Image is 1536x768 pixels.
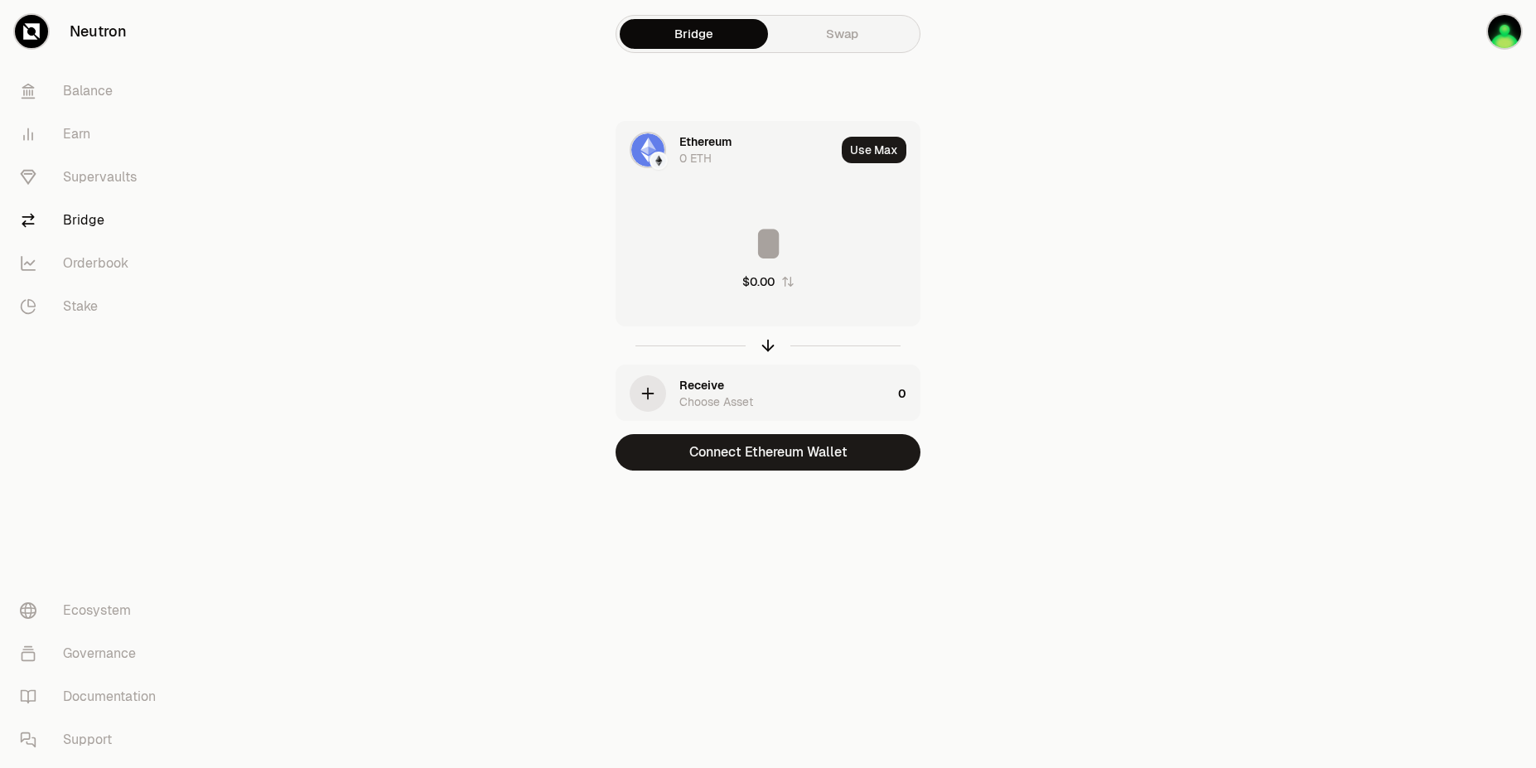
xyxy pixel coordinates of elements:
button: ReceiveChoose Asset0 [616,365,920,422]
div: 0 [898,365,920,422]
a: Swap [768,19,916,49]
div: $0.00 [742,273,775,290]
a: Supervaults [7,156,179,199]
a: Stake [7,285,179,328]
div: Ethereum [679,133,732,150]
a: Documentation [7,675,179,718]
button: Connect Ethereum Wallet [616,434,920,471]
a: Ecosystem [7,589,179,632]
div: ETH LogoEthereum LogoEthereum0 ETH [616,122,835,178]
a: Earn [7,113,179,156]
a: Bridge [7,199,179,242]
div: 0 ETH [679,150,712,167]
a: Orderbook [7,242,179,285]
img: ETH Logo [631,133,664,167]
button: Use Max [842,137,906,163]
img: K1 [1488,15,1521,48]
a: Bridge [620,19,768,49]
div: Receive [679,377,724,394]
button: $0.00 [742,273,795,290]
a: Governance [7,632,179,675]
a: Support [7,718,179,761]
div: Choose Asset [679,394,753,410]
div: ReceiveChoose Asset [616,365,891,422]
img: Ethereum Logo [651,153,666,168]
a: Balance [7,70,179,113]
